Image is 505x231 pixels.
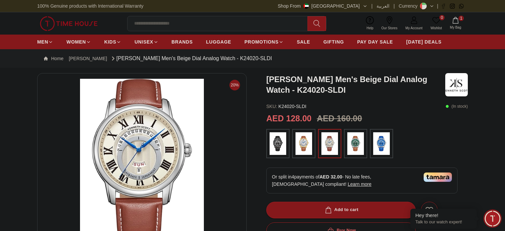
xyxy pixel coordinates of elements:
[270,132,286,155] img: ...
[266,104,277,109] span: SKU :
[445,73,468,96] img: Kenneth Scott Men's Beige Dial Analog Watch - K24020-SLDI
[439,15,445,20] span: 0
[483,209,502,228] div: Chat Widget
[324,206,359,214] div: Add to cart
[297,39,310,45] span: SALE
[266,112,311,125] h2: AED 128.00
[393,3,395,9] span: |
[37,3,143,9] span: 100% Genuine products with International Warranty
[406,39,442,45] span: [DATE] DEALS
[37,49,468,68] nav: Breadcrumb
[66,36,91,48] a: WOMEN
[278,3,368,9] button: Shop From[GEOGRAPHIC_DATA]
[323,39,344,45] span: GIFTING
[347,132,364,155] img: ...
[104,39,116,45] span: KIDS
[379,26,400,31] span: Our Stores
[37,36,53,48] a: MEN
[44,55,63,62] a: Home
[266,168,458,193] div: Or split in 4 payments of - No late fees, [DEMOGRAPHIC_DATA] compliant!
[441,4,446,9] a: Facebook
[303,3,309,9] img: United Arab Emirates
[427,15,446,32] a: 0Wishlist
[319,174,342,179] span: AED 32.00
[450,4,455,9] a: Instagram
[459,4,464,9] a: Whatsapp
[295,132,312,155] img: ...
[206,36,231,48] a: LUGGAGE
[66,39,86,45] span: WOMEN
[172,36,193,48] a: BRANDS
[317,112,362,125] h3: AED 160.00
[357,39,393,45] span: PAY DAY SALE
[37,39,48,45] span: MEN
[424,173,452,182] img: Tamara
[266,202,416,218] button: Add to cart
[406,36,442,48] a: [DATE] DEALS
[297,36,310,48] a: SALE
[40,16,98,31] img: ...
[364,26,376,31] span: Help
[446,103,468,110] p: ( In stock )
[459,16,464,21] span: 1
[321,132,338,155] img: ...
[357,36,393,48] a: PAY DAY SALE
[372,3,373,9] span: |
[399,3,420,9] div: Currency
[69,55,107,62] a: [PERSON_NAME]
[447,25,464,30] span: My Bag
[415,219,472,225] p: Talk to our watch expert!
[363,15,378,32] a: Help
[244,36,284,48] a: PROMOTIONS
[446,16,465,31] button: 1My Bag
[373,132,390,155] img: ...
[172,39,193,45] span: BRANDS
[378,15,401,32] a: Our Stores
[134,36,158,48] a: UNISEX
[415,212,472,219] div: Hey there!
[206,39,231,45] span: LUGGAGE
[348,181,372,187] span: Learn more
[323,36,344,48] a: GIFTING
[134,39,153,45] span: UNISEX
[266,103,306,110] p: K24020-SLDI
[229,80,240,90] span: 20%
[377,3,389,9] button: العربية
[437,3,438,9] span: |
[403,26,425,31] span: My Account
[110,55,272,62] div: [PERSON_NAME] Men's Beige Dial Analog Watch - K24020-SLDI
[104,36,121,48] a: KIDS
[244,39,279,45] span: PROMOTIONS
[428,26,445,31] span: Wishlist
[266,74,445,95] h3: [PERSON_NAME] Men's Beige Dial Analog Watch - K24020-SLDI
